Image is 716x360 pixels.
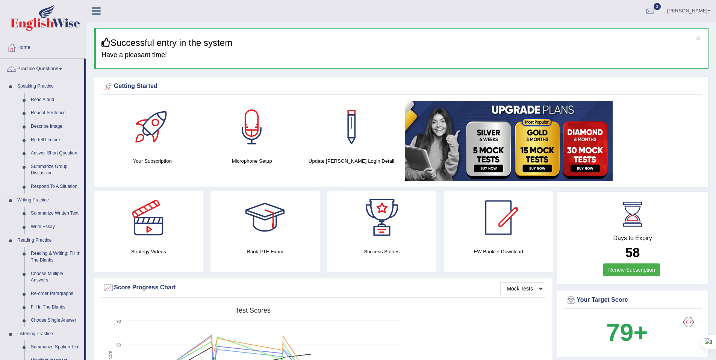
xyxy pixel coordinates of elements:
[405,101,613,181] img: small5.jpg
[444,248,553,256] h4: EW Booklet Download
[210,248,319,256] h4: Book PTE Exam
[94,248,203,256] h4: Strategy Videos
[27,301,84,314] a: Fill In The Blanks
[0,59,84,77] a: Practice Questions
[327,248,436,256] h4: Success Stories
[103,81,700,92] div: Getting Started
[206,157,298,165] h4: Microphone Setup
[235,307,271,314] tspan: Test scores
[27,147,84,160] a: Answer Short Question
[27,180,84,194] a: Respond To A Situation
[106,157,198,165] h4: Your Subscription
[27,106,84,120] a: Repeat Sentence
[27,93,84,107] a: Read Aloud
[606,319,648,346] b: 79+
[0,37,86,56] a: Home
[565,235,700,242] h4: Days to Expiry
[27,247,84,267] a: Reading & Writing: Fill In The Blanks
[101,38,702,48] h3: Successful entry in the system
[654,3,661,10] span: 3
[565,295,700,306] div: Your Target Score
[625,245,640,260] b: 58
[27,160,84,180] a: Summarize Group Discussion
[14,80,84,93] a: Speaking Practice
[103,282,544,293] div: Score Progress Chart
[101,51,702,59] h4: Have a pleasant time!
[696,34,701,42] button: ×
[14,194,84,207] a: Writing Practice
[27,314,84,327] a: Choose Single Answer
[14,327,84,341] a: Listening Practice
[117,343,121,347] text: 60
[27,133,84,147] a: Re-tell Lecture
[27,267,84,287] a: Choose Multiple Answers
[27,340,84,354] a: Summarize Spoken Text
[117,319,121,324] text: 90
[27,220,84,234] a: Write Essay
[306,157,398,165] h4: Update [PERSON_NAME] Login Detail
[27,207,84,220] a: Summarize Written Text
[603,263,660,276] a: Renew Subscription
[27,120,84,133] a: Describe Image
[27,287,84,301] a: Re-order Paragraphs
[14,234,84,247] a: Reading Practice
